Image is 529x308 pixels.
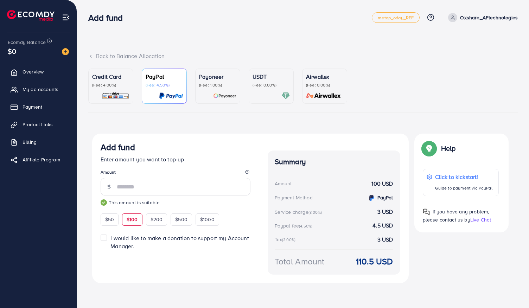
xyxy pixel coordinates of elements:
[23,68,44,75] span: Overview
[101,199,250,206] small: This amount is suitable
[62,13,70,21] img: menu
[151,216,163,223] span: $200
[8,46,16,56] span: $0
[101,199,107,206] img: guide
[5,153,71,167] a: Affiliate Program
[199,72,236,81] p: Payoneer
[356,255,393,268] strong: 110.5 USD
[371,180,393,188] strong: 100 USD
[23,121,53,128] span: Product Links
[470,216,491,223] span: Live Chat
[7,10,55,21] img: logo
[275,222,315,229] div: Paypal fee
[159,92,183,100] img: card
[62,48,69,55] img: image
[127,216,138,223] span: $100
[378,15,414,20] span: metap_oday_REF
[377,194,393,201] strong: PayPal
[275,158,393,166] h4: Summary
[213,92,236,100] img: card
[146,82,183,88] p: (Fee: 4.50%)
[275,236,298,243] div: Tax
[175,216,187,223] span: $500
[5,117,71,131] a: Product Links
[304,92,343,100] img: card
[200,216,215,223] span: $1000
[180,259,250,271] iframe: PayPal
[5,100,71,114] a: Payment
[275,180,292,187] div: Amount
[88,52,518,60] div: Back to Balance Allocation
[306,72,343,81] p: Airwallex
[372,222,393,230] strong: 4.5 USD
[23,139,37,146] span: Billing
[23,103,42,110] span: Payment
[23,86,58,93] span: My ad accounts
[275,194,313,201] div: Payment Method
[372,12,420,23] a: metap_oday_REF
[101,169,250,178] legend: Amount
[8,39,46,46] span: Ecomdy Balance
[110,234,249,250] span: I would like to make a donation to support my Account Manager.
[275,208,324,216] div: Service charge
[299,223,312,229] small: (4.50%)
[146,72,183,81] p: PayPal
[282,92,290,100] img: card
[377,208,393,216] strong: 3 USD
[102,92,129,100] img: card
[88,13,128,23] h3: Add fund
[435,184,492,192] p: Guide to payment via PayPal
[423,142,435,155] img: Popup guide
[306,82,343,88] p: (Fee: 0.00%)
[5,65,71,79] a: Overview
[92,72,129,81] p: Credit Card
[23,156,60,163] span: Affiliate Program
[308,210,322,215] small: (3.00%)
[423,208,430,216] img: Popup guide
[101,142,135,152] h3: Add fund
[105,216,114,223] span: $50
[460,13,518,22] p: Oxshare_AFtechnologies
[92,82,129,88] p: (Fee: 4.00%)
[499,276,524,303] iframe: Chat
[282,237,295,243] small: (3.00%)
[5,135,71,149] a: Billing
[101,155,250,163] p: Enter amount you want to top-up
[367,194,376,202] img: credit
[199,82,236,88] p: (Fee: 1.00%)
[435,173,492,181] p: Click to kickstart!
[275,255,325,268] div: Total Amount
[253,82,290,88] p: (Fee: 0.00%)
[377,236,393,244] strong: 3 USD
[445,13,518,22] a: Oxshare_AFtechnologies
[253,72,290,81] p: USDT
[5,82,71,96] a: My ad accounts
[423,208,489,223] span: If you have any problem, please contact us by
[441,144,456,153] p: Help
